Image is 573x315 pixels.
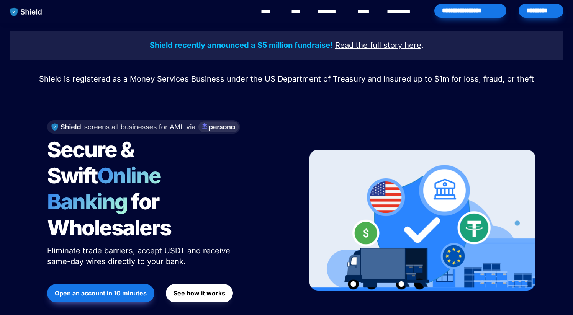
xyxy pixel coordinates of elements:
span: Eliminate trade barriers, accept USDT and receive same-day wires directly to your bank. [47,246,232,266]
span: . [421,41,424,50]
a: See how it works [166,280,233,306]
u: here [404,41,421,50]
span: for Wholesalers [47,189,171,241]
a: here [404,42,421,49]
strong: Shield recently announced a $5 million fundraise! [150,41,333,50]
u: Read the full story [335,41,402,50]
button: See how it works [166,284,233,302]
strong: See how it works [174,289,225,297]
span: Online Banking [47,163,169,215]
strong: Open an account in 10 minutes [55,289,147,297]
span: Shield is registered as a Money Services Business under the US Department of Treasury and insured... [39,74,534,83]
button: Open an account in 10 minutes [47,284,154,302]
a: Read the full story [335,42,402,49]
img: website logo [7,4,46,20]
span: Secure & Swift [47,137,138,189]
a: Open an account in 10 minutes [47,280,154,306]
